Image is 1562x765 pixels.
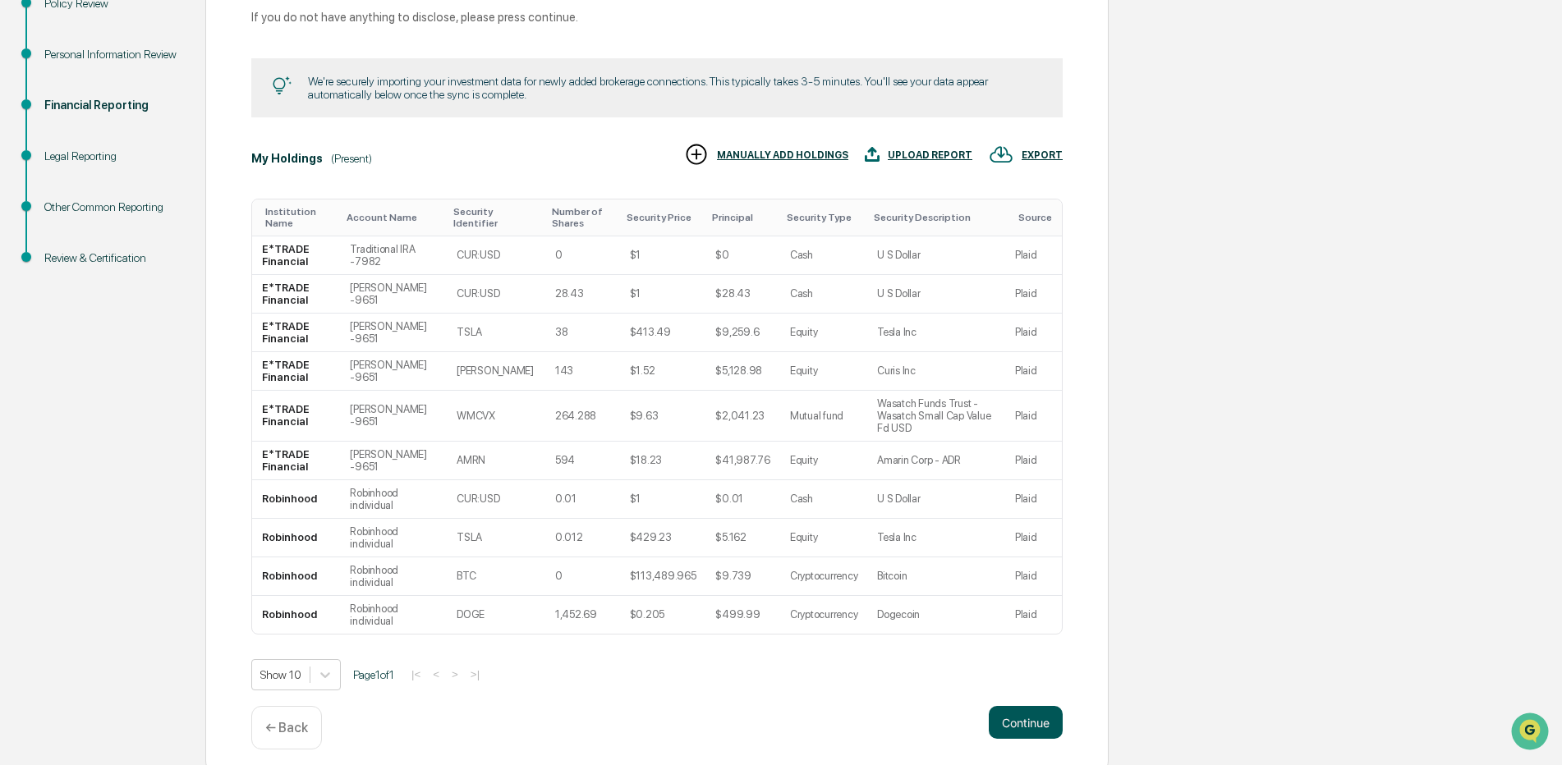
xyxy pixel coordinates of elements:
td: Wasatch Funds Trust - Wasatch Small Cap Value Fd USD [867,391,1005,442]
td: TSLA [447,519,545,557]
td: Robinhood individual [340,480,447,519]
td: Cash [780,480,867,519]
td: $5.162 [705,519,779,557]
td: [PERSON_NAME] -9651 [340,442,447,480]
div: Financial Reporting [44,97,179,114]
td: $0.205 [620,596,706,634]
button: Continue [989,706,1063,739]
td: U S Dollar [867,275,1005,314]
td: [PERSON_NAME] -9651 [340,352,447,391]
td: E*TRADE Financial [252,442,340,480]
td: E*TRADE Financial [252,314,340,352]
td: Plaid [1005,352,1062,391]
td: CUR:USD [447,275,545,314]
div: Review & Certification [44,250,179,267]
td: [PERSON_NAME] [447,352,545,391]
div: Toggle SortBy [1018,212,1055,223]
td: Robinhood [252,519,340,557]
a: 🔎Data Lookup [10,231,110,261]
td: 38 [545,314,620,352]
td: U S Dollar [867,480,1005,519]
td: 0.012 [545,519,620,557]
div: Toggle SortBy [552,206,613,229]
td: Cash [780,275,867,314]
td: Robinhood [252,557,340,596]
td: Cryptocurrency [780,596,867,634]
td: $28.43 [705,275,779,314]
td: Plaid [1005,442,1062,480]
td: U S Dollar [867,236,1005,275]
div: Toggle SortBy [265,206,333,229]
td: Robinhood individual [340,596,447,634]
td: $499.99 [705,596,779,634]
td: $2,041.23 [705,391,779,442]
iframe: Open customer support [1509,711,1554,755]
td: $18.23 [620,442,706,480]
div: Personal Information Review [44,46,179,63]
td: $1 [620,275,706,314]
div: Toggle SortBy [712,212,773,223]
td: 594 [545,442,620,480]
span: Preclearance [33,207,106,223]
td: $113,489.965 [620,557,706,596]
td: DOGE [447,596,545,634]
div: EXPORT [1022,149,1063,161]
td: 0.01 [545,480,620,519]
td: Amarin Corp - ADR [867,442,1005,480]
img: MANUALLY ADD HOLDINGS [684,142,709,167]
td: 28.43 [545,275,620,314]
div: 🔎 [16,240,30,253]
button: > [447,667,463,681]
td: BTC [447,557,545,596]
div: Other Common Reporting [44,199,179,216]
td: CUR:USD [447,236,545,275]
td: Tesla Inc [867,519,1005,557]
div: We're available if you need us! [56,142,208,155]
td: Robinhood [252,596,340,634]
button: < [428,667,444,681]
td: CUR:USD [447,480,545,519]
p: How can we help? [16,34,299,61]
td: $413.49 [620,314,706,352]
td: Plaid [1005,480,1062,519]
td: 143 [545,352,620,391]
td: E*TRADE Financial [252,236,340,275]
td: $5,128.98 [705,352,779,391]
button: >| [466,667,485,681]
p: ← Back [265,720,308,735]
td: Bitcoin [867,557,1005,596]
a: 🖐️Preclearance [10,200,113,230]
td: WMCVX [447,391,545,442]
div: Toggle SortBy [874,212,999,223]
td: $1 [620,236,706,275]
td: E*TRADE Financial [252,352,340,391]
div: Toggle SortBy [627,212,700,223]
td: Curis Inc [867,352,1005,391]
button: Start new chat [279,131,299,150]
td: Traditional IRA -7982 [340,236,447,275]
td: $9.739 [705,557,779,596]
td: Equity [780,442,867,480]
td: Cash [780,236,867,275]
div: Toggle SortBy [347,212,440,223]
td: Plaid [1005,519,1062,557]
td: Robinhood [252,480,340,519]
td: Plaid [1005,314,1062,352]
span: Pylon [163,278,199,291]
span: Page 1 of 1 [353,668,394,681]
td: Robinhood individual [340,519,447,557]
td: Equity [780,519,867,557]
td: Cryptocurrency [780,557,867,596]
td: Plaid [1005,557,1062,596]
td: $1 [620,480,706,519]
td: Dogecoin [867,596,1005,634]
td: Mutual fund [780,391,867,442]
td: $1.52 [620,352,706,391]
td: Plaid [1005,236,1062,275]
td: AMRN [447,442,545,480]
span: Attestations [136,207,204,223]
img: EXPORT [989,142,1013,167]
a: Powered byPylon [116,277,199,291]
div: UPLOAD REPORT [888,149,972,161]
